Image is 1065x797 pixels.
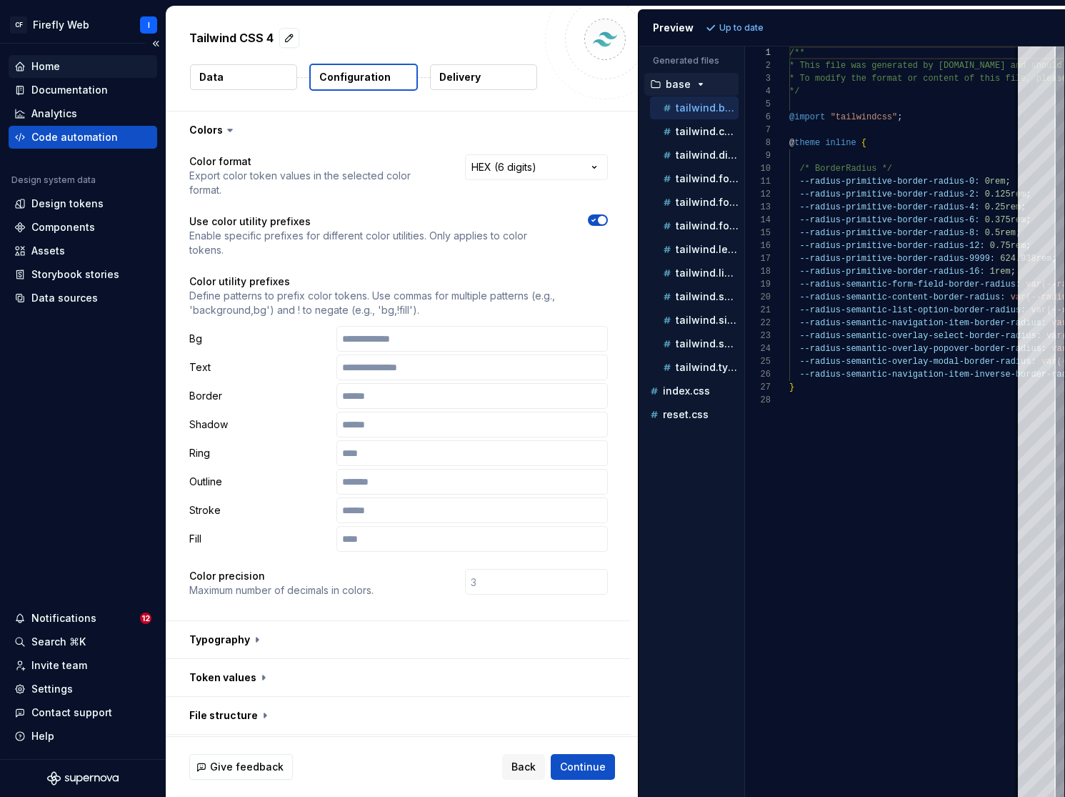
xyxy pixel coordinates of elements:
p: Tailwind CSS 4 [189,29,274,46]
span: 0.125rem [985,189,1026,199]
a: Home [9,55,157,78]
a: Invite team [9,654,157,677]
p: Fill [189,532,331,546]
p: Border [189,389,331,403]
p: Text [189,360,331,375]
p: tailwind.border-radius.css [676,102,739,114]
span: inline [826,138,856,148]
div: Search ⌘K [31,635,86,649]
div: Notifications [31,611,96,625]
button: Data [190,64,297,90]
a: Analytics [9,102,157,125]
span: ; [1006,177,1011,187]
p: index.css [663,385,710,397]
button: tailwind.letter-spacing.css [650,242,739,257]
div: 26 [745,368,771,381]
span: 624.938rem [1001,254,1052,264]
p: Maximum number of decimals in colors. [189,583,374,598]
button: index.css [644,383,739,399]
div: 18 [745,265,771,278]
div: Documentation [31,83,108,97]
span: * To modify the format or content of this file, p [789,74,1041,84]
span: --radius-primitive-border-radius-2: [800,189,980,199]
div: 19 [745,278,771,291]
p: Generated files [653,55,730,66]
span: --radius-semantic-overlay-modal-border-radius: [800,357,1036,367]
span: Back [511,760,536,774]
button: Search ⌘K [9,630,157,653]
p: Delivery [439,70,481,84]
span: 12 [140,613,151,624]
span: --radius-semantic-navigation-item-border-radius: [800,318,1047,328]
div: 22 [745,317,771,330]
a: Design tokens [9,192,157,215]
p: tailwind.space.css [676,338,739,350]
span: --radius-semantic-form-field-border-radius: [800,279,1021,289]
button: tailwind.font-size.css [650,194,739,210]
div: 27 [745,381,771,394]
p: tailwind.shadow.css [676,291,739,302]
button: base [644,76,739,92]
span: --radius-primitive-border-radius-4: [800,202,980,212]
span: "tailwindcss" [831,112,898,122]
div: 1 [745,46,771,59]
div: Firefly Web [33,18,89,32]
span: --radius-semantic-overlay-select-border-radius: [800,331,1041,341]
a: Code automation [9,126,157,149]
button: Collapse sidebar [146,34,166,54]
span: 1rem [990,267,1011,277]
div: 8 [745,137,771,149]
button: reset.css [644,407,739,422]
div: Analytics [31,107,77,121]
span: @ [789,138,794,148]
span: --radius-primitive-border-radius-0: [800,177,980,187]
span: ; [1011,267,1016,277]
div: Storybook stories [31,267,119,282]
button: tailwind.font-family.css [650,171,739,187]
p: Shadow [189,417,331,432]
button: Contact support [9,701,157,724]
p: Define patterns to prefix color tokens. Use commas for multiple patterns (e.g., 'background,bg') ... [189,289,608,317]
button: tailwind.typography.css [650,360,739,375]
div: 23 [745,330,771,342]
div: Assets [31,244,65,258]
p: Color utility prefixes [189,274,608,289]
span: --radius-primitive-border-radius-12: [800,241,985,251]
span: } [789,382,794,392]
button: tailwind.size.css [650,312,739,328]
span: --radius-primitive-border-radius-16: [800,267,985,277]
div: 10 [745,162,771,175]
div: 5 [745,98,771,111]
p: Bg [189,332,331,346]
p: Data [199,70,224,84]
p: tailwind.typography.css [676,362,739,373]
div: Data sources [31,291,98,305]
p: Export color token values in the selected color format. [189,169,439,197]
button: tailwind.space.css [650,336,739,352]
span: * This file was generated by [DOMAIN_NAME] and sho [789,61,1046,71]
button: Continue [551,754,615,780]
p: base [666,79,691,90]
p: Color precision [189,569,374,583]
span: 0.375rem [985,215,1026,225]
button: Give feedback [189,754,293,780]
div: 7 [745,124,771,137]
div: 15 [745,227,771,239]
button: Configuration [309,64,418,91]
button: tailwind.line-height.css [650,265,739,281]
span: @import [789,112,825,122]
span: --radius-semantic-navigation-item-inverse-border-r [800,370,1057,380]
div: Home [31,59,60,74]
div: CF [10,16,27,34]
p: Up to date [719,22,764,34]
p: Use color utility prefixes [189,214,562,229]
a: Documentation [9,79,157,102]
div: Components [31,220,95,234]
div: Settings [31,682,73,696]
p: Outline [189,475,331,489]
p: tailwind.font-weight.css [676,220,739,232]
p: Ring [189,446,331,460]
span: --radius-semantic-overlay-popover-border-radius: [800,344,1047,354]
a: Settings [9,678,157,701]
div: Design tokens [31,197,104,211]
